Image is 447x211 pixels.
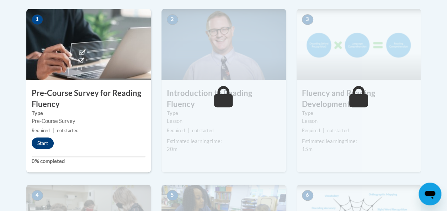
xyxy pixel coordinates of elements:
[302,146,313,152] span: 15m
[302,190,313,201] span: 6
[26,88,151,110] h3: Pre-Course Survey for Reading Fluency
[302,109,416,117] label: Type
[32,109,145,117] label: Type
[192,128,214,133] span: not started
[161,88,286,110] h3: Introduction to Reading Fluency
[32,157,145,165] label: 0% completed
[32,137,54,149] button: Start
[57,128,79,133] span: not started
[302,117,416,125] div: Lesson
[327,128,349,133] span: not started
[323,128,324,133] span: |
[302,128,320,133] span: Required
[26,9,151,80] img: Course Image
[188,128,189,133] span: |
[32,190,43,201] span: 4
[161,9,286,80] img: Course Image
[53,128,54,133] span: |
[297,88,421,110] h3: Fluency and Reading Development
[32,14,43,25] span: 1
[302,14,313,25] span: 3
[167,190,178,201] span: 5
[32,128,50,133] span: Required
[167,14,178,25] span: 2
[297,9,421,80] img: Course Image
[167,137,281,145] div: Estimated learning time:
[167,146,177,152] span: 20m
[167,109,281,117] label: Type
[32,117,145,125] div: Pre-Course Survey
[167,128,185,133] span: Required
[167,117,281,125] div: Lesson
[419,183,441,205] iframe: Button to launch messaging window
[302,137,416,145] div: Estimated learning time:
